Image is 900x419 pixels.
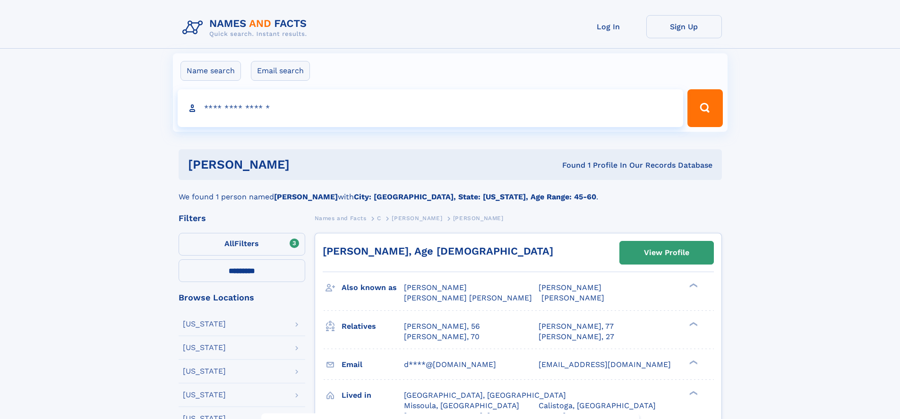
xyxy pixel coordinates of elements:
[687,321,698,327] div: ❯
[179,233,305,256] label: Filters
[342,318,404,334] h3: Relatives
[687,89,722,127] button: Search Button
[180,61,241,81] label: Name search
[426,160,712,171] div: Found 1 Profile In Our Records Database
[539,321,614,332] a: [PERSON_NAME], 77
[274,192,338,201] b: [PERSON_NAME]
[539,283,601,292] span: [PERSON_NAME]
[183,320,226,328] div: [US_STATE]
[687,359,698,365] div: ❯
[178,89,684,127] input: search input
[687,390,698,396] div: ❯
[404,293,532,302] span: [PERSON_NAME] [PERSON_NAME]
[404,391,566,400] span: [GEOGRAPHIC_DATA], [GEOGRAPHIC_DATA]
[392,212,442,224] a: [PERSON_NAME]
[644,242,689,264] div: View Profile
[183,391,226,399] div: [US_STATE]
[541,293,604,302] span: [PERSON_NAME]
[354,192,596,201] b: City: [GEOGRAPHIC_DATA], State: [US_STATE], Age Range: 45-60
[179,15,315,41] img: Logo Names and Facts
[571,15,646,38] a: Log In
[179,180,722,203] div: We found 1 person named with .
[183,368,226,375] div: [US_STATE]
[315,212,367,224] a: Names and Facts
[404,401,519,410] span: Missoula, [GEOGRAPHIC_DATA]
[251,61,310,81] label: Email search
[453,215,504,222] span: [PERSON_NAME]
[620,241,713,264] a: View Profile
[539,401,656,410] span: Calistoga, [GEOGRAPHIC_DATA]
[539,360,671,369] span: [EMAIL_ADDRESS][DOMAIN_NAME]
[342,387,404,403] h3: Lived in
[687,282,698,289] div: ❯
[179,214,305,222] div: Filters
[323,245,553,257] a: [PERSON_NAME], Age [DEMOGRAPHIC_DATA]
[646,15,722,38] a: Sign Up
[377,215,381,222] span: C
[539,332,614,342] a: [PERSON_NAME], 27
[404,283,467,292] span: [PERSON_NAME]
[404,321,480,332] a: [PERSON_NAME], 56
[342,280,404,296] h3: Also known as
[188,159,426,171] h1: [PERSON_NAME]
[404,332,480,342] a: [PERSON_NAME], 70
[183,344,226,351] div: [US_STATE]
[179,293,305,302] div: Browse Locations
[377,212,381,224] a: C
[342,357,404,373] h3: Email
[224,239,234,248] span: All
[392,215,442,222] span: [PERSON_NAME]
